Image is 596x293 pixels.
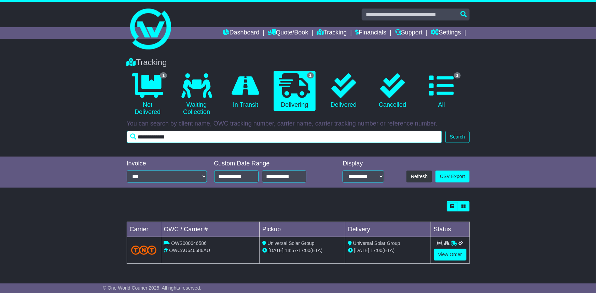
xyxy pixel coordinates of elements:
[354,248,369,253] span: [DATE]
[355,27,386,39] a: Financials
[307,72,314,78] span: 1
[431,222,469,237] td: Status
[345,222,431,237] td: Delivery
[420,71,462,111] a: 1 All
[268,248,283,253] span: [DATE]
[160,72,167,78] span: 1
[434,249,467,261] a: View Order
[406,171,432,182] button: Refresh
[435,171,469,182] a: CSV Export
[395,27,422,39] a: Support
[268,27,308,39] a: Quote/Book
[353,240,400,246] span: Universal Solar Group
[260,222,345,237] td: Pickup
[431,27,461,39] a: Settings
[123,58,473,68] div: Tracking
[343,160,384,167] div: Display
[454,72,461,78] span: 1
[161,222,260,237] td: OWC / Carrier #
[445,131,469,143] button: Search
[348,247,428,254] div: (ETA)
[372,71,414,111] a: Cancelled
[169,248,210,253] span: OWCAU646586AU
[322,71,364,111] a: Delivered
[223,27,260,39] a: Dashboard
[176,71,218,118] a: Waiting Collection
[127,160,207,167] div: Invoice
[262,247,342,254] div: - (ETA)
[317,27,347,39] a: Tracking
[371,248,383,253] span: 17:00
[285,248,297,253] span: 14:57
[127,222,161,237] td: Carrier
[299,248,310,253] span: 17:00
[131,246,157,255] img: TNT_Domestic.png
[267,240,315,246] span: Universal Solar Group
[171,240,207,246] span: OWS000646586
[103,285,202,291] span: © One World Courier 2025. All rights reserved.
[224,71,266,111] a: In Transit
[274,71,316,111] a: 1 Delivering
[127,71,169,118] a: 1 Not Delivered
[127,120,470,128] p: You can search by client name, OWC tracking number, carrier name, carrier tracking number or refe...
[214,160,324,167] div: Custom Date Range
